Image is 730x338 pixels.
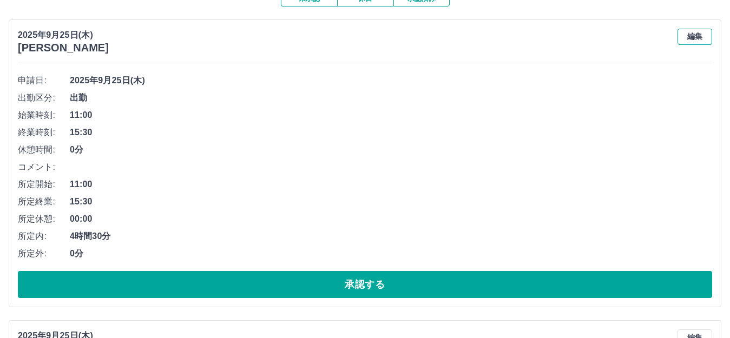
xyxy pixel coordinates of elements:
button: 承認する [18,271,712,298]
span: 所定休憩: [18,213,70,226]
span: 出勤 [70,91,712,104]
button: 編集 [678,29,712,45]
span: 11:00 [70,109,712,122]
span: 0分 [70,143,712,156]
span: 所定内: [18,230,70,243]
span: 出勤区分: [18,91,70,104]
span: 申請日: [18,74,70,87]
span: 所定開始: [18,178,70,191]
span: 始業時刻: [18,109,70,122]
span: 15:30 [70,195,712,208]
span: コメント: [18,161,70,174]
span: 所定終業: [18,195,70,208]
span: 所定外: [18,247,70,260]
span: 11:00 [70,178,712,191]
span: 0分 [70,247,712,260]
span: 4時間30分 [70,230,712,243]
h3: [PERSON_NAME] [18,42,109,54]
span: 00:00 [70,213,712,226]
span: 2025年9月25日(木) [70,74,712,87]
p: 2025年9月25日(木) [18,29,109,42]
span: 休憩時間: [18,143,70,156]
span: 終業時刻: [18,126,70,139]
span: 15:30 [70,126,712,139]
